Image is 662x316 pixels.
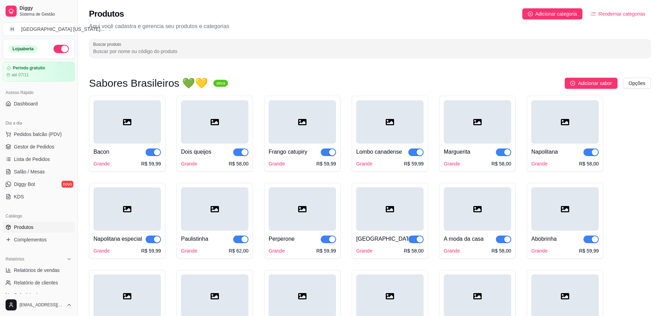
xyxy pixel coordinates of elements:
[14,193,24,200] span: KDS
[578,79,612,87] span: Adicionar sabor
[141,160,161,167] div: R$ 59,99
[21,26,104,33] div: [GEOGRAPHIC_DATA] [US_STATE] ...
[269,247,285,254] div: Grande
[14,279,58,286] span: Relatório de clientes
[141,247,161,254] div: R$ 59,99
[3,297,75,313] button: [EMAIL_ADDRESS][DOMAIN_NAME]
[269,148,307,156] div: Frango catupiry
[93,41,124,47] label: Buscar produto
[579,160,599,167] div: R$ 58,00
[14,267,60,274] span: Relatórios de vendas
[89,8,124,19] h2: Produtos
[591,11,596,16] span: ordered-list
[404,247,424,254] div: R$ 58,00
[3,179,75,190] a: Diggy Botnovo
[444,148,470,156] div: Marguerita
[14,181,35,188] span: Diggy Bot
[404,160,424,167] div: R$ 59,99
[444,160,460,167] div: Grande
[3,87,75,98] div: Acesso Rápido
[579,247,599,254] div: R$ 59,99
[19,302,64,308] span: [EMAIL_ADDRESS][DOMAIN_NAME]
[93,160,110,167] div: Grande
[93,235,142,243] div: Napolitana especial
[93,247,110,254] div: Grande
[181,160,197,167] div: Grande
[3,277,75,288] a: Relatório de clientes
[3,234,75,245] a: Complementos
[181,247,197,254] div: Grande
[3,166,75,177] a: Salão / Mesas
[522,8,583,19] button: Adicionar categoria
[14,168,45,175] span: Salão / Mesas
[89,79,208,87] h3: Sabores Brasileiros 💚💛
[444,247,460,254] div: Grande
[14,224,33,231] span: Produtos
[316,247,336,254] div: R$ 59,99
[9,45,38,53] div: Loja aberta
[93,48,647,55] input: Buscar produto
[531,148,558,156] div: Napolitana
[536,10,577,18] span: Adicionar categoria
[213,80,228,87] sup: ativa
[89,22,651,31] p: Aqui você cadastra e gerencia seu produtos e categorias
[585,8,651,19] button: Reodernar categorias
[570,81,575,86] span: plus-circle
[229,247,248,254] div: R$ 62,00
[356,247,373,254] div: Grande
[93,148,109,156] div: Bacon
[3,265,75,276] a: Relatórios de vendas
[229,160,248,167] div: R$ 58,00
[14,236,47,243] span: Complementos
[9,26,16,33] span: H
[531,160,548,167] div: Grande
[181,148,211,156] div: Dois queijos
[14,100,38,107] span: Dashboard
[14,292,56,299] span: Relatório de mesas
[3,222,75,233] a: Produtos
[3,141,75,152] a: Gestor de Pedidos
[269,235,295,243] div: Perperone
[444,235,484,243] div: A moda da casa
[528,11,533,16] span: plus-circle
[19,11,72,17] span: Sistema de Gestão
[531,235,557,243] div: Abobrinha
[629,79,645,87] span: Opções
[3,211,75,222] div: Catálogo
[356,148,402,156] div: Lombo canadense
[491,247,511,254] div: R$ 58,00
[19,5,72,11] span: Diggy
[14,156,50,163] span: Lista de Pedidos
[3,62,75,82] a: Período gratuitoaté 07/11
[623,78,651,89] button: Opções
[11,72,29,78] article: até 07/11
[3,118,75,129] div: Dia a dia
[13,66,45,71] article: Período gratuito
[269,160,285,167] div: Grande
[14,131,62,138] span: Pedidos balcão (PDV)
[181,235,208,243] div: Paulistinha
[356,160,373,167] div: Grande
[3,191,75,202] a: KDS
[491,160,511,167] div: R$ 58,00
[565,78,617,89] button: Adicionar sabor
[598,10,645,18] span: Reodernar categorias
[3,129,75,140] button: Pedidos balcão (PDV)
[531,247,548,254] div: Grande
[356,235,408,243] div: [GEOGRAPHIC_DATA]
[3,22,75,36] button: Select a team
[3,98,75,109] a: Dashboard
[3,290,75,301] a: Relatório de mesas
[3,154,75,165] a: Lista de Pedidos
[14,143,54,150] span: Gestor de Pedidos
[316,160,336,167] div: R$ 59,99
[6,256,24,262] span: Relatórios
[3,3,75,19] a: DiggySistema de Gestão
[54,45,69,53] button: Alterar Status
